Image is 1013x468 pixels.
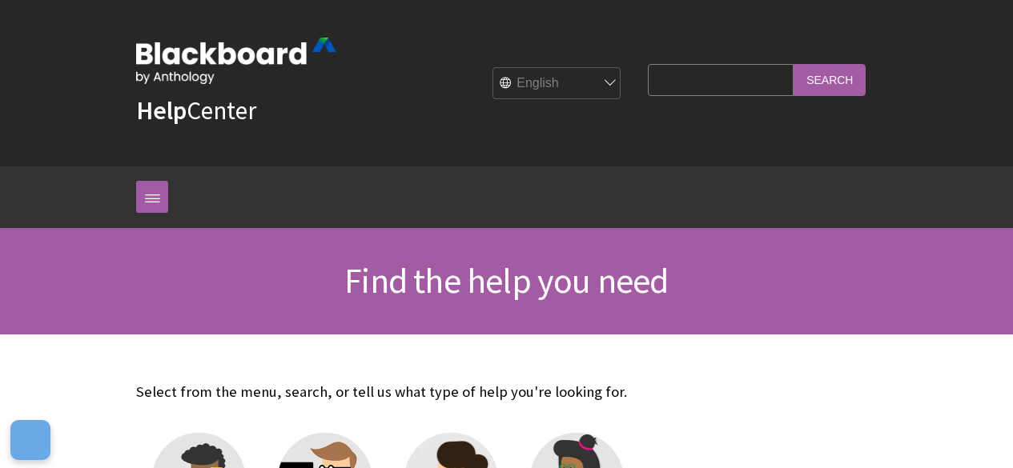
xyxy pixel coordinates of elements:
a: HelpCenter [136,94,256,126]
p: Select from the menu, search, or tell us what type of help you're looking for. [136,382,640,402]
select: Site Language Selector [493,68,621,100]
img: Blackboard by Anthology [136,38,336,84]
span: Find the help you need [344,258,668,302]
button: Open Preferences [10,420,50,460]
strong: Help [136,94,187,126]
input: Search [794,64,866,95]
